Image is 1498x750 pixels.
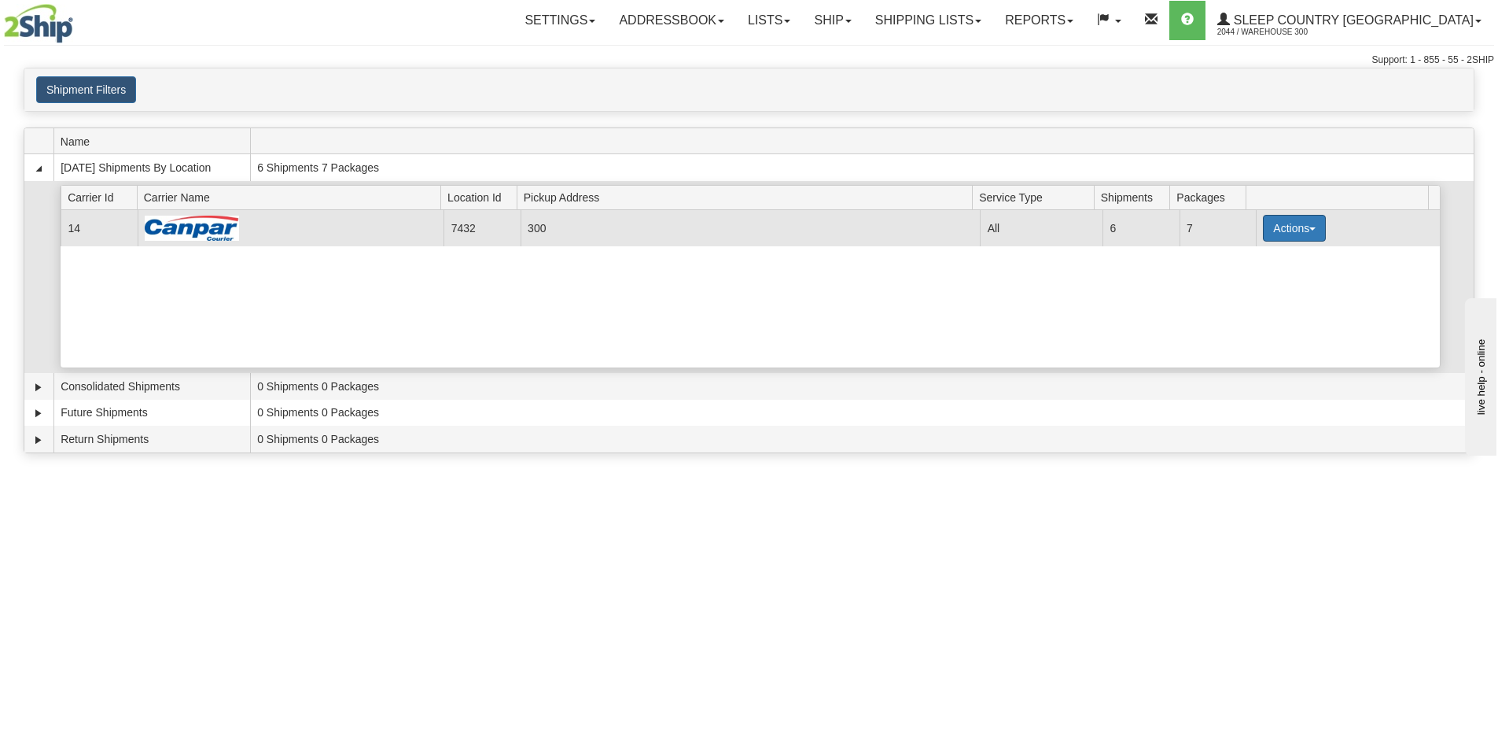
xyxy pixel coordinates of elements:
[447,185,517,209] span: Location Id
[1102,210,1179,246] td: 6
[1176,185,1246,209] span: Packages
[521,210,981,246] td: 300
[12,13,145,25] div: live help - online
[53,373,250,400] td: Consolidated Shipments
[53,400,250,427] td: Future Shipments
[607,1,736,40] a: Addressbook
[61,129,250,153] span: Name
[250,373,1474,400] td: 0 Shipments 0 Packages
[31,432,46,448] a: Expand
[980,210,1102,246] td: All
[1101,185,1170,209] span: Shipments
[250,426,1474,453] td: 0 Shipments 0 Packages
[979,185,1094,209] span: Service Type
[68,185,137,209] span: Carrier Id
[444,210,520,246] td: 7432
[524,185,973,209] span: Pickup Address
[4,54,1494,67] div: Support: 1 - 855 - 55 - 2SHIP
[863,1,993,40] a: Shipping lists
[53,426,250,453] td: Return Shipments
[144,185,441,209] span: Carrier Name
[31,405,46,421] a: Expand
[4,4,73,43] img: logo2044.jpg
[1230,13,1474,27] span: Sleep Country [GEOGRAPHIC_DATA]
[250,400,1474,427] td: 0 Shipments 0 Packages
[1205,1,1493,40] a: Sleep Country [GEOGRAPHIC_DATA] 2044 / Warehouse 300
[1217,24,1335,40] span: 2044 / Warehouse 300
[1263,215,1326,242] button: Actions
[993,1,1085,40] a: Reports
[145,216,239,241] img: Canpar
[736,1,802,40] a: Lists
[802,1,863,40] a: Ship
[513,1,607,40] a: Settings
[250,154,1474,181] td: 6 Shipments 7 Packages
[31,379,46,395] a: Expand
[61,210,137,246] td: 14
[53,154,250,181] td: [DATE] Shipments By Location
[1462,294,1496,455] iframe: chat widget
[1180,210,1256,246] td: 7
[36,76,136,103] button: Shipment Filters
[31,161,46,176] a: Collapse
